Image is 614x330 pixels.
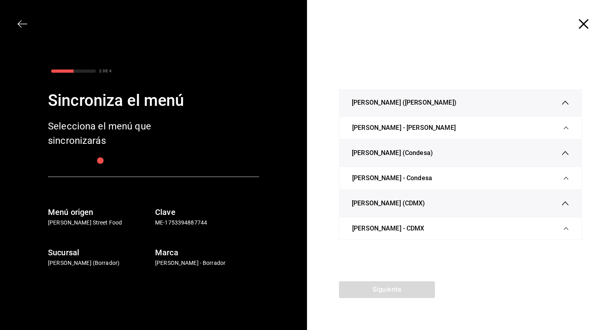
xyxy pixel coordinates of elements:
span: [PERSON_NAME] - [PERSON_NAME] [352,123,456,133]
span: [PERSON_NAME] ([PERSON_NAME]) [352,98,457,107]
div: Selecciona el menú que sincronizarás [48,119,176,148]
h6: Menú origen [48,206,152,219]
p: ME-1753394887744 [155,219,259,227]
p: [PERSON_NAME] - Borrador [155,259,259,267]
p: [PERSON_NAME] (Borrador) [48,259,152,267]
p: [PERSON_NAME] Street Food [48,219,152,227]
span: [PERSON_NAME] (Condesa) [352,148,433,158]
span: [PERSON_NAME] (CDMX) [352,199,425,208]
span: [PERSON_NAME] - Condesa [352,173,432,183]
h6: Sucursal [48,246,152,259]
h6: Marca [155,246,259,259]
span: [PERSON_NAME] - CDMX [352,224,425,233]
div: Sincroniza el menú [48,89,259,113]
div: 2 DE 4 [99,68,112,74]
h6: Clave [155,206,259,219]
